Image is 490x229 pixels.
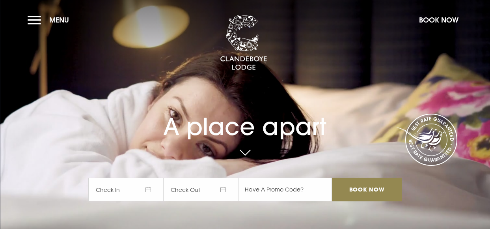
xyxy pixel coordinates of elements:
button: Book Now [415,11,462,28]
input: Have A Promo Code? [238,178,332,201]
input: Book Now [332,178,401,201]
button: Menu [28,11,73,28]
span: Menu [49,15,69,24]
img: Clandeboye Lodge [220,15,267,71]
span: Check In [88,178,163,201]
span: Check Out [163,178,238,201]
h1: A place apart [88,98,401,141]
